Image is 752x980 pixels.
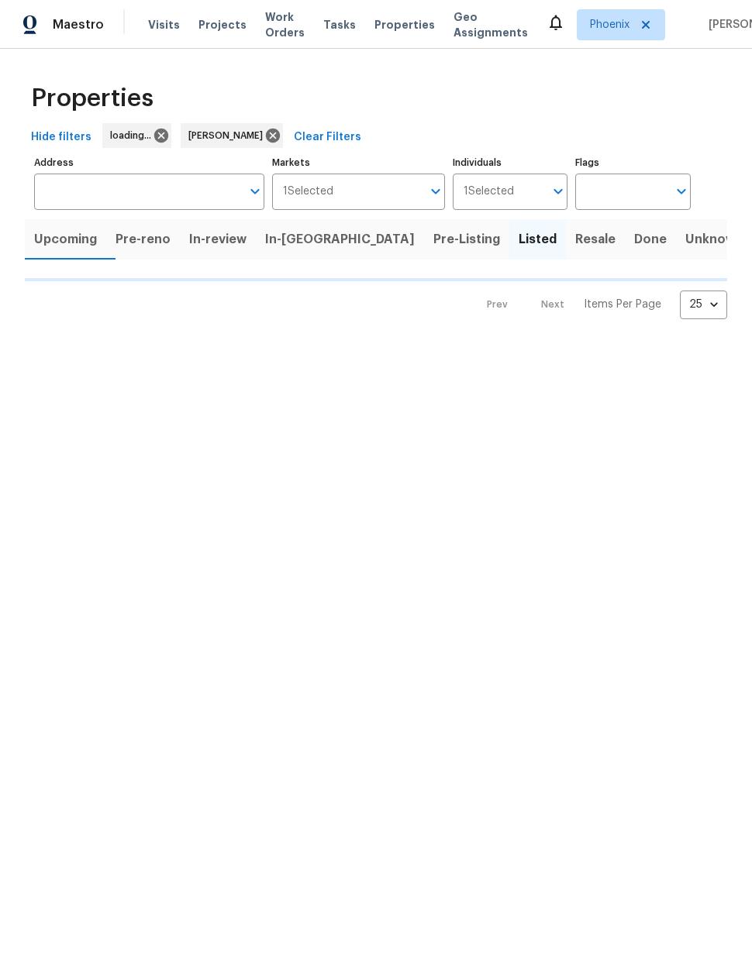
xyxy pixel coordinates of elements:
[181,123,283,148] div: [PERSON_NAME]
[584,297,661,312] p: Items Per Page
[148,17,180,33] span: Visits
[547,181,569,202] button: Open
[575,158,691,167] label: Flags
[374,17,435,33] span: Properties
[472,291,727,319] nav: Pagination Navigation
[464,185,514,198] span: 1 Selected
[110,128,157,143] span: loading...
[116,229,171,250] span: Pre-reno
[294,128,361,147] span: Clear Filters
[283,185,333,198] span: 1 Selected
[102,123,171,148] div: loading...
[575,229,616,250] span: Resale
[323,19,356,30] span: Tasks
[31,128,91,147] span: Hide filters
[31,91,154,106] span: Properties
[590,17,630,33] span: Phoenix
[680,284,727,325] div: 25
[25,123,98,152] button: Hide filters
[634,229,667,250] span: Done
[198,17,247,33] span: Projects
[685,229,743,250] span: Unknown
[454,9,528,40] span: Geo Assignments
[188,128,269,143] span: [PERSON_NAME]
[189,229,247,250] span: In-review
[265,9,305,40] span: Work Orders
[671,181,692,202] button: Open
[34,158,264,167] label: Address
[265,229,415,250] span: In-[GEOGRAPHIC_DATA]
[425,181,447,202] button: Open
[433,229,500,250] span: Pre-Listing
[272,158,445,167] label: Markets
[453,158,568,167] label: Individuals
[288,123,367,152] button: Clear Filters
[519,229,557,250] span: Listed
[53,17,104,33] span: Maestro
[34,229,97,250] span: Upcoming
[244,181,266,202] button: Open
